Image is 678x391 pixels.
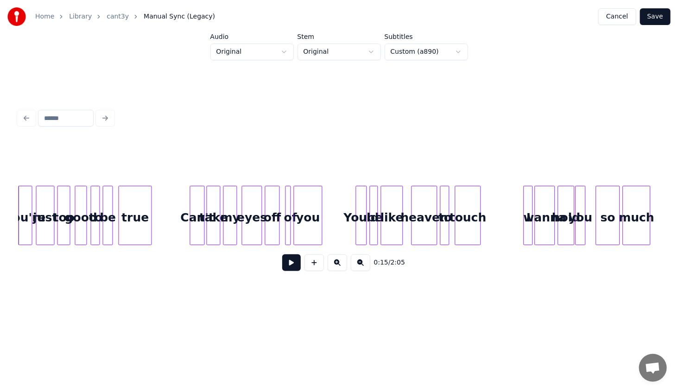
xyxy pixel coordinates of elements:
[640,8,671,25] button: Save
[374,258,388,267] span: 0:15
[374,258,396,267] div: /
[69,12,92,21] a: Library
[598,8,636,25] button: Cancel
[7,7,26,26] img: youka
[35,12,54,21] a: Home
[210,33,294,40] label: Audio
[385,33,468,40] label: Subtitles
[639,354,667,382] div: פתח צ'אט
[107,12,129,21] a: cant3y
[391,258,405,267] span: 2:05
[298,33,381,40] label: Stem
[35,12,215,21] nav: breadcrumb
[144,12,215,21] span: Manual Sync (Legacy)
